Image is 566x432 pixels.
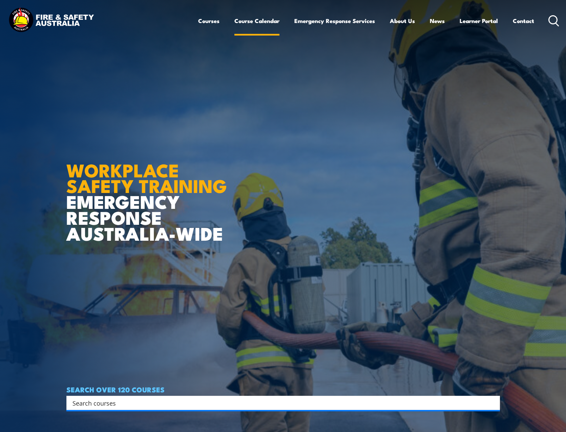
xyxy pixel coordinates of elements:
[74,398,486,408] form: Search form
[460,12,498,30] a: Learner Portal
[513,12,534,30] a: Contact
[66,155,227,199] strong: WORKPLACE SAFETY TRAINING
[66,386,500,393] h4: SEARCH OVER 120 COURSES
[430,12,445,30] a: News
[390,12,415,30] a: About Us
[234,12,279,30] a: Course Calendar
[488,398,498,408] button: Search magnifier button
[72,398,485,408] input: Search input
[198,12,219,30] a: Courses
[66,145,232,241] h1: EMERGENCY RESPONSE AUSTRALIA-WIDE
[294,12,375,30] a: Emergency Response Services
